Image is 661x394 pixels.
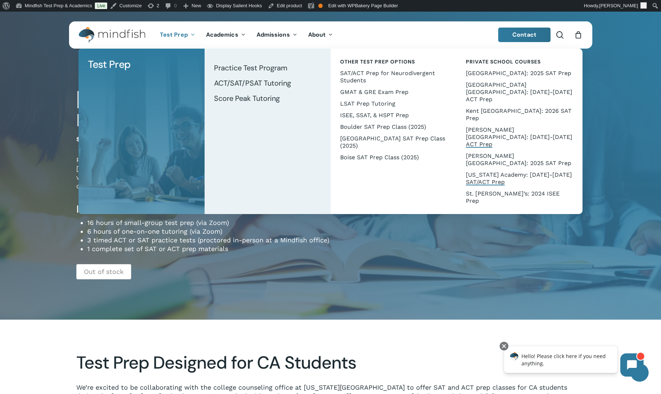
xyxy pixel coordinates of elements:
[76,89,331,131] h1: [US_STATE] Academy SAT/ACT Prep Courses
[154,21,338,49] nav: Main Menu
[95,3,107,9] a: Live
[201,32,251,38] a: Academics
[69,21,592,49] header: Main Menu
[466,107,572,122] span: Kent [GEOGRAPHIC_DATA]: 2026 SAT Prep
[464,169,575,188] a: [US_STATE] Academy: [DATE]-[DATE] SAT/ACT Prep
[498,28,551,42] a: Contact
[212,75,323,91] a: ACT/SAT/PSAT Tutoring
[338,152,450,163] a: Boise SAT Prep Class (2025)
[206,31,238,38] span: Academics
[76,352,585,373] h2: Test Prep Designed for CA Students
[87,245,331,253] li: 1 complete set of SAT or ACT prep materials
[338,86,450,98] a: GMAT & GRE Exam Prep
[214,63,287,73] span: Practice Test Program
[496,340,651,384] iframe: Chatbot
[88,58,131,71] span: Test Prep
[214,78,291,88] span: ACT/SAT/PSAT Tutoring
[338,56,450,67] a: Other Test Prep Options
[76,136,102,143] bdi: 1,199.00
[340,135,445,149] span: [GEOGRAPHIC_DATA] SAT Prep Class (2025)
[466,171,572,185] span: [US_STATE] Academy: [DATE]-[DATE] SAT/ACT Prep
[340,89,408,95] span: GMAT & GRE Exam Prep
[464,188,575,207] a: St. [PERSON_NAME]’s: 2024 ISEE Prep
[87,236,331,245] li: 3 timed ACT or SAT practice tests (proctored in-person at a Mindfish office)
[257,31,290,38] span: Admissions
[214,94,280,103] span: Score Peak Tutoring
[575,31,583,39] a: Cart
[212,60,323,75] a: Practice Test Program
[464,56,575,67] a: Private School Courses
[76,203,331,216] h4: Includes:
[308,31,326,38] span: About
[303,32,339,38] a: About
[464,105,575,124] a: Kent [GEOGRAPHIC_DATA]: 2026 SAT Prep
[87,218,331,227] li: 16 hours of small-group test prep (via Zoom)
[76,156,331,200] p: Prep for the ACT on [DATE] or the SAT on [DATE]. Enrollment limited to [US_STATE] Academy student...
[340,100,395,107] span: LSAT Prep Tutoring
[338,110,450,121] a: ISEE, SSAT, & HSPT Prep
[464,124,575,150] a: [PERSON_NAME][GEOGRAPHIC_DATA]: [DATE]-[DATE] ACT Prep
[340,58,415,65] span: Other Test Prep Options
[338,133,450,152] a: [GEOGRAPHIC_DATA] SAT Prep Class (2025)
[464,79,575,105] a: [GEOGRAPHIC_DATA] [GEOGRAPHIC_DATA]: [DATE]-[DATE] ACT Prep
[251,32,303,38] a: Admissions
[466,81,572,103] span: [GEOGRAPHIC_DATA] [GEOGRAPHIC_DATA]: [DATE]-[DATE] ACT Prep
[338,67,450,86] a: SAT/ACT Prep for Neurodivergent Students
[86,56,197,73] a: Test Prep
[340,70,435,84] span: SAT/ACT Prep for Neurodivergent Students
[160,31,188,38] span: Test Prep
[212,91,323,106] a: Score Peak Tutoring
[466,70,571,77] span: [GEOGRAPHIC_DATA]: 2025 SAT Prep
[340,123,426,130] span: Boulder SAT Prep Class (2025)
[340,154,419,161] span: Boise SAT Prep Class (2025)
[464,67,575,79] a: [GEOGRAPHIC_DATA]: 2025 SAT Prep
[76,264,131,279] p: Out of stock
[340,112,409,119] span: ISEE, SSAT, & HSPT Prep
[466,152,571,167] span: [PERSON_NAME][GEOGRAPHIC_DATA]: 2025 SAT Prep
[338,98,450,110] a: LSAT Prep Tutoring
[512,31,536,38] span: Contact
[76,136,80,143] span: $
[154,32,201,38] a: Test Prep
[466,126,572,148] span: [PERSON_NAME][GEOGRAPHIC_DATA]: [DATE]-[DATE] ACT Prep
[466,190,560,204] span: St. [PERSON_NAME]’s: 2024 ISEE Prep
[466,58,541,65] span: Private School Courses
[464,150,575,169] a: [PERSON_NAME][GEOGRAPHIC_DATA]: 2025 SAT Prep
[87,227,331,236] li: 6 hours of one-on-one tutoring (via Zoom)
[599,3,638,8] span: [PERSON_NAME]
[338,121,450,133] a: Boulder SAT Prep Class (2025)
[318,4,323,8] div: OK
